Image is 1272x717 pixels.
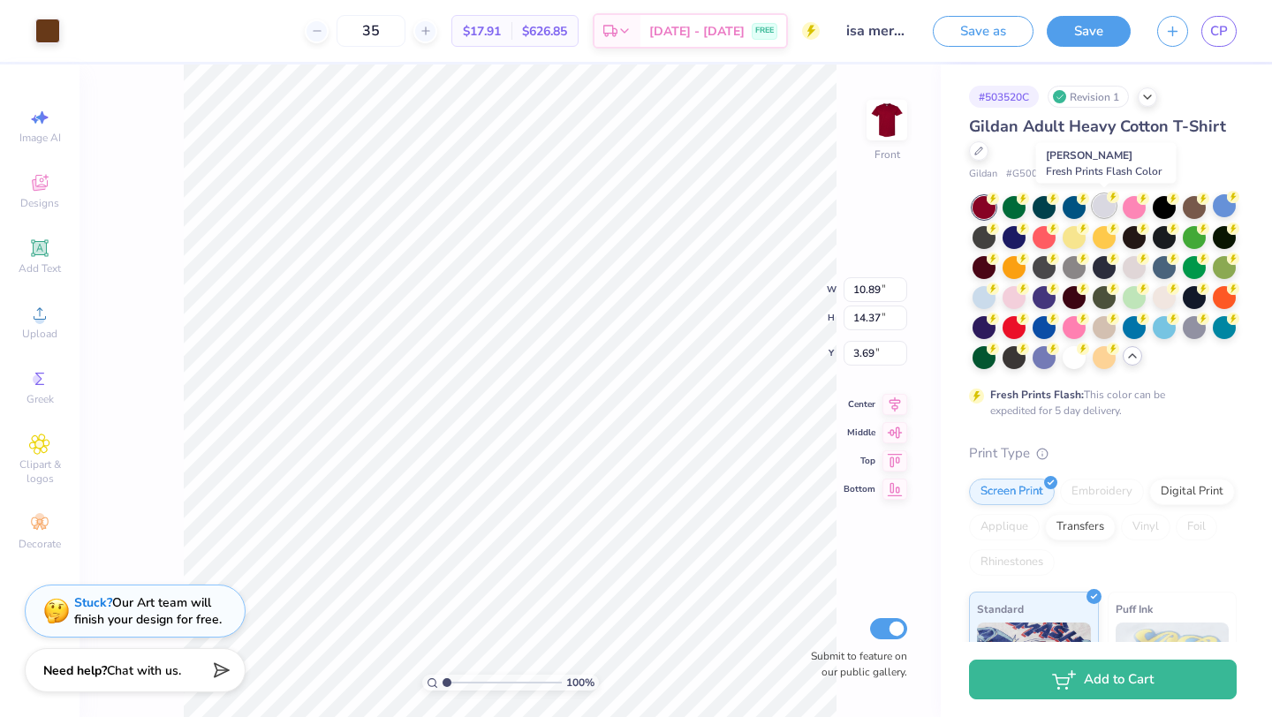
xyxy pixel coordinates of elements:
[649,22,745,41] span: [DATE] - [DATE]
[22,327,57,341] span: Upload
[969,116,1226,137] span: Gildan Adult Heavy Cotton T-Shirt
[1047,16,1131,47] button: Save
[933,16,1033,47] button: Save as
[801,648,907,680] label: Submit to feature on our public gallery.
[1060,479,1144,505] div: Embroidery
[20,196,59,210] span: Designs
[43,662,107,679] strong: Need help?
[1121,514,1170,540] div: Vinyl
[19,131,61,145] span: Image AI
[844,483,875,495] span: Bottom
[844,398,875,411] span: Center
[19,261,61,275] span: Add Text
[977,600,1024,618] span: Standard
[1045,514,1116,540] div: Transfers
[833,13,920,49] input: Untitled Design
[522,22,567,41] span: $626.85
[869,102,905,138] img: Front
[107,662,181,679] span: Chat with us.
[1210,21,1228,42] span: CP
[844,455,875,467] span: Top
[1116,600,1153,618] span: Puff Ink
[1048,86,1129,108] div: Revision 1
[337,15,405,47] input: – –
[1201,16,1237,47] a: CP
[463,22,501,41] span: $17.91
[990,388,1084,402] strong: Fresh Prints Flash:
[969,479,1055,505] div: Screen Print
[74,594,112,611] strong: Stuck?
[26,392,54,406] span: Greek
[566,675,594,691] span: 100 %
[9,457,71,486] span: Clipart & logos
[844,426,875,439] span: Middle
[990,387,1208,419] div: This color can be expedited for 5 day delivery.
[977,623,1091,711] img: Standard
[969,660,1237,699] button: Add to Cart
[74,594,222,628] div: Our Art team will finish your design for free.
[755,25,774,37] span: FREE
[969,549,1055,576] div: Rhinestones
[1149,479,1235,505] div: Digital Print
[969,167,997,182] span: Gildan
[969,86,1039,108] div: # 503520C
[1116,623,1230,711] img: Puff Ink
[1176,514,1217,540] div: Foil
[19,537,61,551] span: Decorate
[1046,164,1162,178] span: Fresh Prints Flash Color
[969,514,1040,540] div: Applique
[969,443,1237,464] div: Print Type
[874,147,900,162] div: Front
[1006,167,1038,182] span: # G500
[1036,143,1177,184] div: [PERSON_NAME]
